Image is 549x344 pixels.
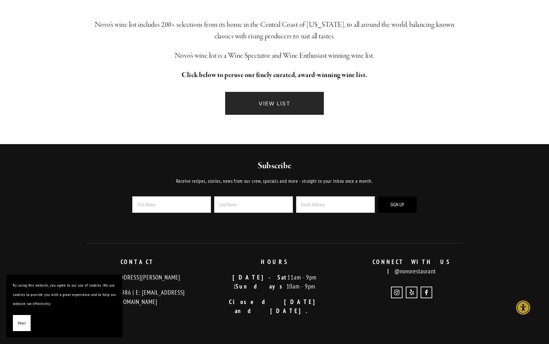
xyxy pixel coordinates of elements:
[115,177,434,185] p: Receive recipes, stories, news from our crew, specials and more - straight to your inbox once a m...
[390,201,404,208] span: Sign Up
[261,258,288,266] strong: HOURS
[225,92,324,115] a: VIEW LIST
[75,288,201,306] p: T: 805.543.3986 | E: [EMAIL_ADDRESS][DOMAIN_NAME]
[406,287,417,298] a: Yelp
[296,196,375,213] input: Email Address
[391,287,403,298] a: Instagram
[18,319,26,328] span: Okay!
[233,273,288,281] strong: [DATE]-Sat
[235,282,286,290] strong: Sundays
[373,258,457,275] strong: CONNECT WITH US |
[214,196,293,213] input: Last Name
[421,287,432,298] a: Novo Restaurant and Lounge
[115,160,434,172] h2: Subscribe
[378,196,417,213] button: Sign Up
[121,258,155,266] strong: CONTACT
[516,300,530,315] div: Accessibility Menu
[13,281,116,309] p: By using this website, you agree to our use of cookies. We use cookies to provide you with a grea...
[182,71,367,80] strong: Click below to peruse our finely curated, award-winning wine list.
[86,19,463,42] h3: Novo’s wine list includes 200+ selections from its home in the Central Coast of [US_STATE], to al...
[229,298,327,315] strong: Closed [DATE] and [DATE].
[212,273,338,291] p: 11am - 9pm | 10am - 9pm
[348,257,474,276] p: @novorestaurant
[132,196,211,213] input: First Name
[86,50,463,62] h3: Novo’s wine list is a Wine Spectator and Wine Enthusiast winning wine list.
[13,315,31,331] button: Okay!
[6,274,123,338] section: Cookie banner
[75,273,201,282] p: [STREET_ADDRESS][PERSON_NAME]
